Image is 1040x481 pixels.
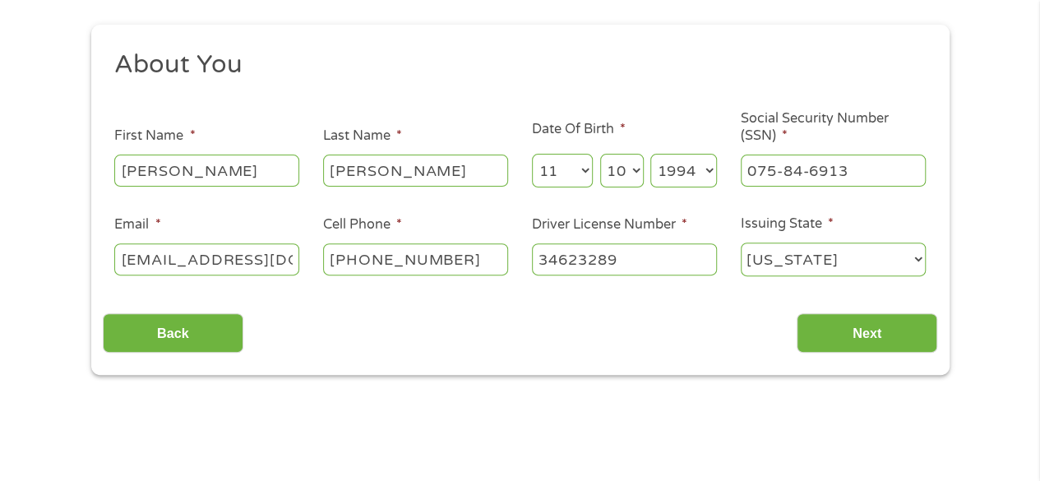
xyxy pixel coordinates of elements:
label: Social Security Number (SSN) [741,110,926,145]
input: John [114,155,299,186]
input: Smith [323,155,508,186]
h2: About You [114,49,913,81]
label: Last Name [323,127,402,145]
label: Date Of Birth [532,121,626,138]
label: Driver License Number [532,216,687,234]
input: 078-05-1120 [741,155,926,186]
input: Back [103,313,243,354]
label: First Name [114,127,195,145]
input: john@gmail.com [114,243,299,275]
input: Next [797,313,937,354]
input: (541) 754-3010 [323,243,508,275]
label: Cell Phone [323,216,402,234]
label: Email [114,216,160,234]
label: Issuing State [741,215,834,233]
